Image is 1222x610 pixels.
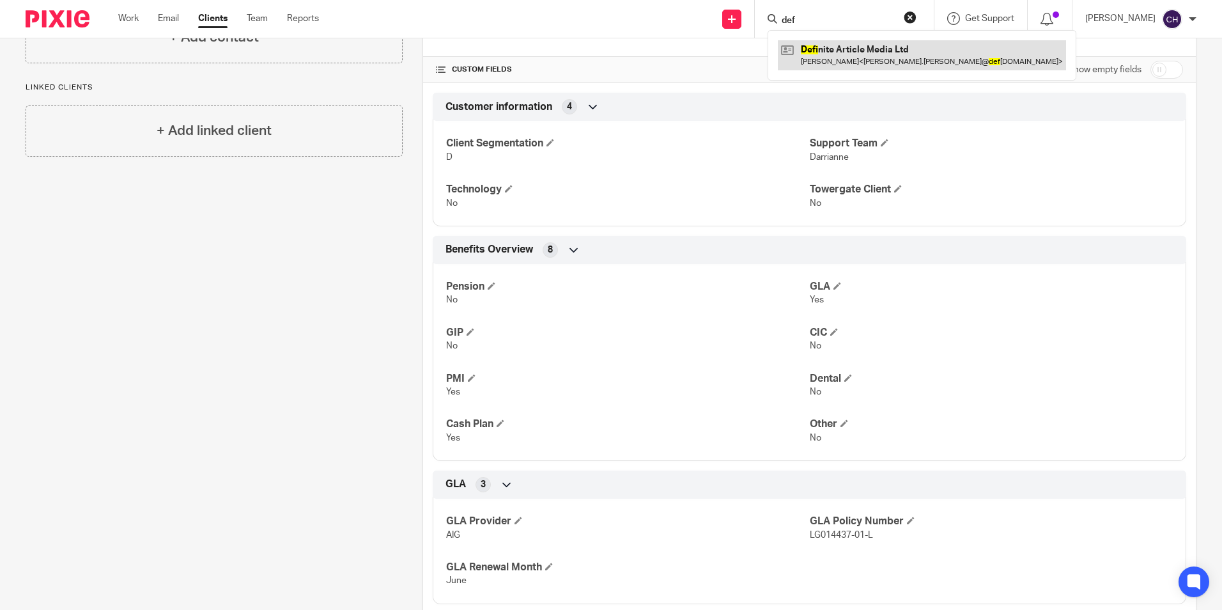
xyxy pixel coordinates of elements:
[810,199,821,208] span: No
[446,295,458,304] span: No
[810,183,1173,196] h4: Towergate Client
[810,153,849,162] span: Darrianne
[446,418,809,431] h4: Cash Plan
[810,531,873,540] span: LG014437-01-L
[780,15,895,27] input: Search
[810,326,1173,340] h4: CIC
[446,434,460,442] span: Yes
[446,561,809,574] h4: GLA Renewal Month
[446,387,460,396] span: Yes
[810,280,1173,293] h4: GLA
[810,387,821,396] span: No
[446,183,809,196] h4: Technology
[446,153,452,162] span: D
[287,12,319,25] a: Reports
[445,478,466,491] span: GLA
[158,12,179,25] a: Email
[1162,9,1182,29] img: svg%3E
[26,82,403,93] p: Linked clients
[445,243,533,256] span: Benefits Overview
[445,100,552,114] span: Customer information
[446,199,458,208] span: No
[810,341,821,350] span: No
[1085,12,1156,25] p: [PERSON_NAME]
[446,137,809,150] h4: Client Segmentation
[446,531,460,540] span: AIG
[567,100,572,113] span: 4
[247,12,268,25] a: Team
[446,341,458,350] span: No
[446,280,809,293] h4: Pension
[965,14,1014,23] span: Get Support
[198,12,228,25] a: Clients
[904,11,916,24] button: Clear
[810,372,1173,386] h4: Dental
[157,121,272,141] h4: + Add linked client
[1068,63,1141,76] label: Show empty fields
[446,515,809,528] h4: GLA Provider
[481,478,486,491] span: 3
[810,295,824,304] span: Yes
[436,65,809,75] h4: CUSTOM FIELDS
[810,434,821,442] span: No
[810,137,1173,150] h4: Support Team
[548,244,553,256] span: 8
[446,576,467,585] span: June
[810,515,1173,528] h4: GLA Policy Number
[810,418,1173,431] h4: Other
[118,12,139,25] a: Work
[446,326,809,340] h4: GIP
[26,10,89,27] img: Pixie
[446,372,809,386] h4: PMI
